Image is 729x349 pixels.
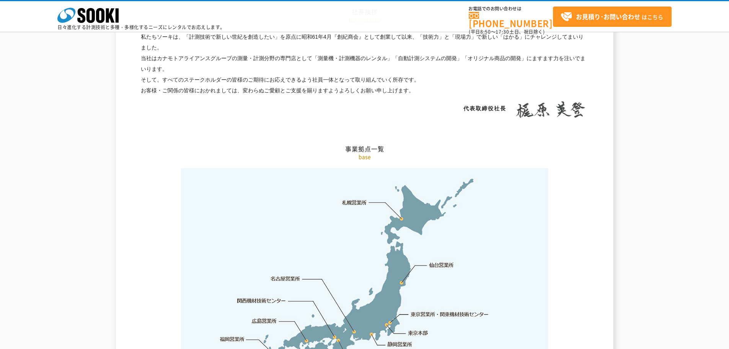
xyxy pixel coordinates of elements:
a: 福岡営業所 [220,335,245,343]
h2: 事業拠点一覧 [141,68,589,153]
p: 私たちソーキは、「計測技術で新しい世紀を創造したい」を原点に昭和61年4月『創紀商会』として創業して以来、「技術力」と「現場力」で新しい「はかる」にチャレンジしてまいりました。 当社はカナモトア... [141,31,589,96]
a: 札幌営業所 [342,198,367,206]
strong: お見積り･お問い合わせ [576,12,640,21]
a: 広島営業所 [252,317,277,324]
span: 17:30 [496,28,509,35]
p: base [141,153,589,161]
a: お見積り･お問い合わせはこちら [553,7,672,27]
a: 東京営業所・関東機材技術センター [411,310,489,318]
a: 仙台営業所 [429,261,454,269]
a: 静岡営業所 [387,341,412,348]
span: 8:50 [480,28,491,35]
a: 東京本部 [408,329,428,337]
img: 梶原 英登 [512,101,589,118]
a: 名古屋営業所 [271,275,300,283]
span: はこちら [561,11,663,23]
a: [PHONE_NUMBER] [469,12,553,28]
span: (平日 ～ 土日、祝日除く) [469,28,545,35]
span: 代表取締役社長 [463,105,506,111]
p: 日々進化する計測技術と多種・多様化するニーズにレンタルでお応えします。 [57,25,225,29]
span: お電話でのお問い合わせは [469,7,553,11]
a: 関西機材技術センター [237,297,286,305]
